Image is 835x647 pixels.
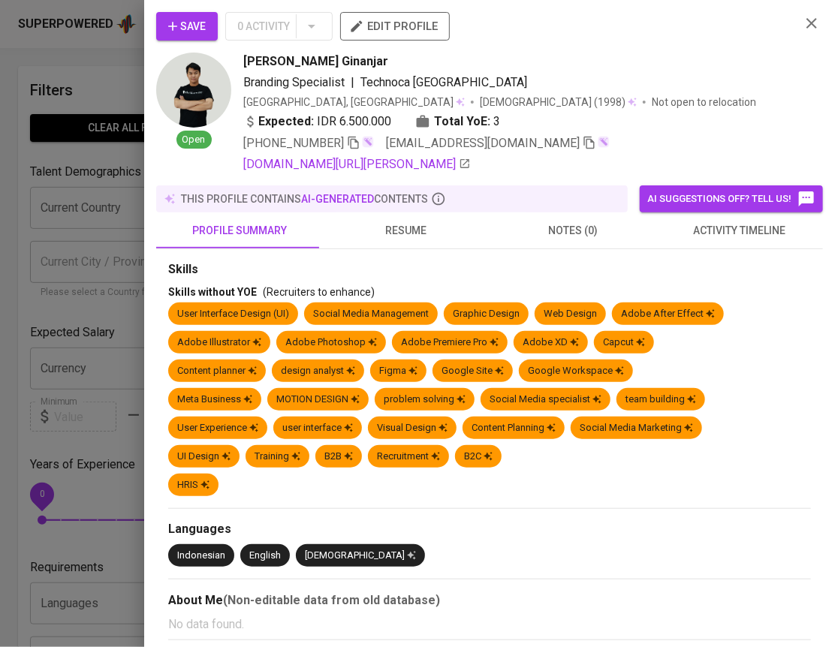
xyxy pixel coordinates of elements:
[313,307,429,321] div: Social Media Management
[603,336,645,350] div: Capcut
[285,336,377,350] div: Adobe Photoshop
[523,336,579,350] div: Adobe XD
[480,95,637,110] div: (1998)
[249,549,281,563] div: English
[362,136,374,148] img: magic_wand.svg
[647,190,815,208] span: AI suggestions off? Tell us!
[263,286,375,298] span: (Recruiters to enhance)
[168,615,811,633] p: No data found.
[281,364,355,378] div: design analyst
[324,450,353,464] div: B2B
[156,12,218,41] button: Save
[223,593,440,607] b: (Non-editable data from old database)
[480,95,594,110] span: [DEMOGRAPHIC_DATA]
[352,17,438,36] span: edit profile
[379,364,417,378] div: Figma
[177,336,261,350] div: Adobe Illustrator‎
[384,393,466,407] div: problem solving
[282,421,353,435] div: user interface
[243,53,388,71] span: [PERSON_NAME] Ginanjar
[301,193,374,205] span: AI-generated
[243,75,345,89] span: Branding Specialist
[442,364,504,378] div: Google Site
[472,421,556,435] div: Content Planning
[351,74,354,92] span: |
[360,75,527,89] span: Technoca [GEOGRAPHIC_DATA]
[493,113,500,131] span: 3
[243,113,391,131] div: IDR 6.500.000
[243,136,344,150] span: [PHONE_NUMBER]
[621,307,715,321] div: Adobe After Effect
[453,307,520,321] div: Graphic Design
[258,113,314,131] b: Expected:
[177,364,257,378] div: Content planner
[156,53,231,128] img: db7e786affa6dbfdd1b5c78c8c47182f.jpeg
[401,336,499,350] div: Adobe Premiere Pro
[598,136,610,148] img: magic_wand.svg
[168,261,811,278] div: Skills
[377,450,440,464] div: Recruitment
[177,549,225,563] div: Indonesian
[464,450,493,464] div: B2C
[544,307,597,321] div: Web Design
[640,185,823,212] button: AI suggestions off? Tell us!
[652,95,756,110] p: Not open to relocation
[377,421,448,435] div: Visual Design
[243,95,465,110] div: [GEOGRAPHIC_DATA], [GEOGRAPHIC_DATA]
[176,133,212,147] span: Open
[490,393,601,407] div: Social Media specialist
[386,136,580,150] span: [EMAIL_ADDRESS][DOMAIN_NAME]
[177,421,258,435] div: User Experience
[255,450,300,464] div: Training
[165,221,314,240] span: profile summary
[168,591,811,609] div: About Me
[181,191,428,206] p: this profile contains contents
[177,478,210,492] div: HRIS
[580,421,693,435] div: Social Media Marketing
[499,221,647,240] span: notes (0)
[332,221,481,240] span: resume
[665,221,814,240] span: activity timeline
[177,393,252,407] div: Meta Business
[168,521,811,538] div: Languages
[243,155,471,173] a: [DOMAIN_NAME][URL][PERSON_NAME]
[625,393,696,407] div: team building
[528,364,624,378] div: Google Workspace
[434,113,490,131] b: Total YoE:
[168,286,257,298] span: Skills without YOE
[340,20,450,32] a: edit profile
[276,393,360,407] div: MOTION DESIGN
[177,450,231,464] div: UI Design
[177,307,289,321] div: User Interface Design (UI)
[168,17,206,36] span: Save
[340,12,450,41] button: edit profile
[305,549,416,563] div: [DEMOGRAPHIC_DATA]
